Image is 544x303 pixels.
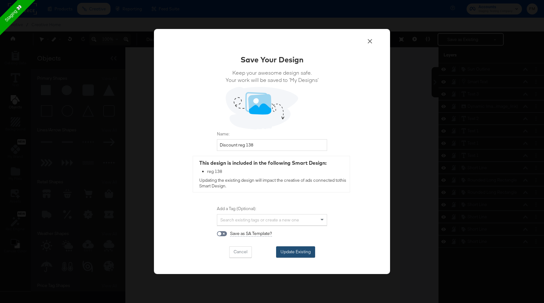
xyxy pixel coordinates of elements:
div: Search existing tags or create a new one [217,214,327,225]
div: Updating the existing design will impact the creative of ads connected to this Smart Design . [193,156,350,192]
button: Update Existing [276,246,315,258]
div: Save as SA Template? [230,231,272,237]
label: Add a Tag (Optional): [217,206,327,212]
div: reg 138 [207,169,347,174]
div: This design is included in the following Smart Design: [199,159,347,167]
span: Keep your awesome design safe. [226,69,319,76]
button: Cancel [229,246,252,258]
label: Name: [217,131,327,137]
span: Your work will be saved to ‘My Designs’ [226,76,319,83]
div: Save Your Design [241,54,303,65]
